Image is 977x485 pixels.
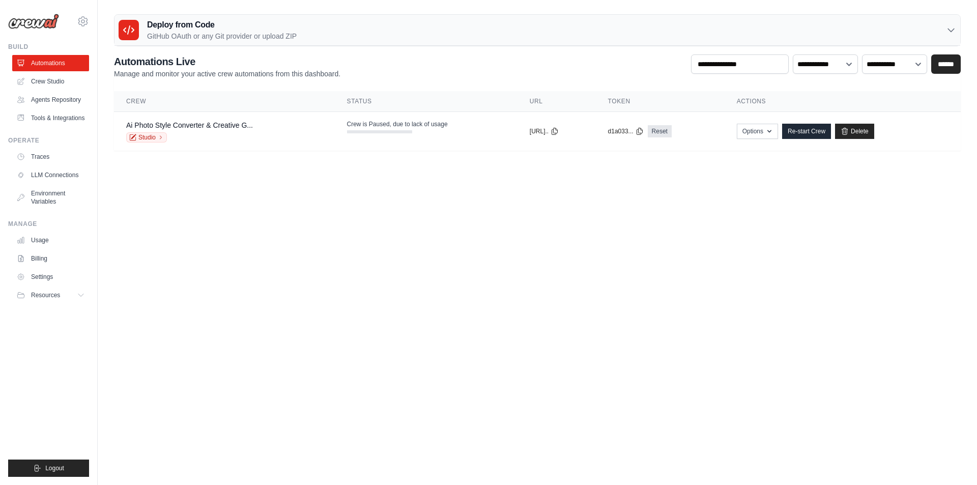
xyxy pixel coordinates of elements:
[12,269,89,285] a: Settings
[596,91,725,112] th: Token
[45,464,64,472] span: Logout
[12,250,89,267] a: Billing
[648,125,672,137] a: Reset
[8,460,89,477] button: Logout
[335,91,518,112] th: Status
[12,92,89,108] a: Agents Repository
[835,124,874,139] a: Delete
[12,73,89,90] a: Crew Studio
[114,69,340,79] p: Manage and monitor your active crew automations from this dashboard.
[12,232,89,248] a: Usage
[12,167,89,183] a: LLM Connections
[518,91,596,112] th: URL
[12,287,89,303] button: Resources
[8,220,89,228] div: Manage
[114,54,340,69] h2: Automations Live
[12,185,89,210] a: Environment Variables
[8,14,59,29] img: Logo
[782,124,831,139] a: Re-start Crew
[725,91,961,112] th: Actions
[126,121,253,129] a: Ai Photo Style Converter & Creative G...
[8,43,89,51] div: Build
[31,291,60,299] span: Resources
[114,91,335,112] th: Crew
[347,120,448,128] span: Crew is Paused, due to lack of usage
[12,149,89,165] a: Traces
[147,31,297,41] p: GitHub OAuth or any Git provider or upload ZIP
[12,55,89,71] a: Automations
[8,136,89,145] div: Operate
[126,132,167,142] a: Studio
[737,124,778,139] button: Options
[608,127,644,135] button: d1a033...
[147,19,297,31] h3: Deploy from Code
[12,110,89,126] a: Tools & Integrations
